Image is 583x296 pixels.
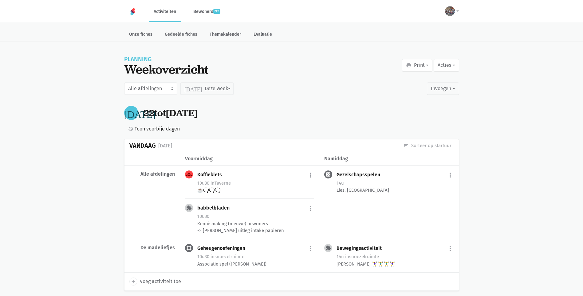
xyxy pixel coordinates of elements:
[434,59,459,71] button: Acties
[131,279,136,284] i: add
[188,1,225,22] a: Bewonerspro
[184,86,202,91] i: [DATE]
[129,278,181,286] a: add Voeg activiteit toe
[197,254,209,259] span: 10u30
[406,62,412,68] i: print
[124,57,208,62] div: Planning
[403,142,451,149] a: Sorteer op startuur
[124,62,208,76] div: Weekoverzicht
[403,143,409,148] i: sort
[186,205,192,211] i: extension
[129,142,156,149] div: Vandaag
[160,28,202,42] a: Gedeelde fiches
[325,172,331,177] i: casino
[337,254,344,259] span: 14u
[158,142,172,150] div: [DATE]
[143,106,154,119] span: 22
[325,245,331,251] i: extension
[324,155,454,163] div: namiddag
[337,180,344,186] span: 14u
[345,254,379,259] span: snoezelruimte
[197,245,250,251] div: Geheugenoefeningen
[186,172,192,177] i: groups
[402,59,432,71] button: Print
[211,254,215,259] span: in
[124,28,157,42] a: Onze fiches
[129,171,175,177] div: Alle afdelingen
[124,108,156,118] i: [DATE]
[180,82,234,95] button: Deze week
[197,180,209,186] span: 10u30
[211,180,231,186] span: Taverne
[135,125,180,133] span: Toon voorbije dagen
[143,107,198,119] div: tot
[337,187,454,194] div: Lies, [GEOGRAPHIC_DATA]
[197,187,314,194] div: ☕🗨️🗨️🗨️
[205,28,246,42] a: Themakalender
[197,205,234,211] div: babbelbladen
[197,220,314,234] div: Kennismaking (nieuwe) bewoners -> [PERSON_NAME] uitleg intake papieren
[185,155,314,163] div: voormiddag
[149,1,181,22] a: Activiteiten
[213,9,220,14] span: pro
[129,8,136,15] img: Home
[337,172,385,178] div: Gezelschapsspelen
[427,82,459,95] button: Invoegen
[129,245,175,251] div: De madeliefjes
[140,278,181,286] span: Voeg activiteit toe
[337,261,454,267] div: [PERSON_NAME] 🏋️‍♀️🏋️‍♂️🏋️‍♂️🏋️‍♀️
[345,254,349,259] span: in
[211,180,215,186] span: in
[197,214,209,219] span: 10u30
[249,28,277,42] a: Evaluatie
[186,245,192,251] i: grid_4x4
[125,125,180,133] a: Toon voorbije dagen
[337,245,387,251] div: Bewegingsactiviteit
[197,261,314,267] div: Associatie spel ([PERSON_NAME])
[197,172,227,178] div: Koffieklets
[166,106,198,119] span: [DATE]
[211,254,244,259] span: snoezelruimte
[128,126,133,132] i: history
